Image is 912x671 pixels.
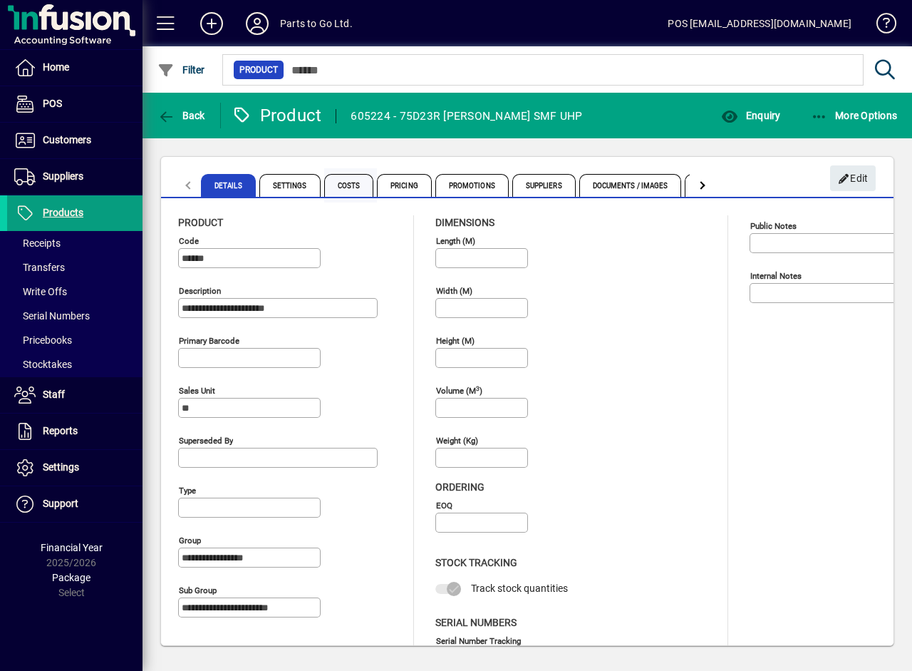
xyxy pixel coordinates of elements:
span: Write Offs [14,286,67,297]
mat-label: EOQ [436,501,452,511]
span: Track stock quantities [471,583,568,594]
span: Home [43,61,69,73]
a: Staff [7,377,142,413]
span: Ordering [435,481,484,493]
button: Filter [154,57,209,83]
span: Settings [259,174,321,197]
span: Product [178,217,223,228]
span: Serial Numbers [14,310,90,322]
button: Enquiry [717,103,784,128]
a: Serial Numbers [7,304,142,328]
span: Stocktakes [14,359,72,370]
div: POS [EMAIL_ADDRESS][DOMAIN_NAME] [668,12,851,35]
mat-label: Height (m) [436,336,475,346]
a: Receipts [7,231,142,255]
button: More Options [807,103,901,128]
mat-label: Group [179,536,201,545]
span: Package [52,572,90,583]
span: Stock Tracking [435,557,517,568]
mat-label: Width (m) [436,286,472,296]
a: Settings [7,450,142,486]
mat-label: Sales unit [179,386,215,396]
span: Dimensions [435,217,494,228]
mat-label: Weight (Kg) [436,436,478,446]
a: Pricebooks [7,328,142,352]
app-page-header-button: Back [142,103,221,128]
mat-label: Internal Notes [750,271,802,281]
a: Support [7,486,142,522]
button: Back [154,103,209,128]
span: Details [201,174,256,197]
span: Enquiry [721,110,780,121]
span: Support [43,498,78,509]
span: Product [239,63,278,77]
div: Product [232,104,322,127]
div: 605224 - 75D23R [PERSON_NAME] SMF UHP [351,105,582,128]
span: POS [43,98,62,109]
mat-label: Type [179,486,196,496]
span: Costs [324,174,374,197]
a: Home [7,50,142,86]
span: Settings [43,461,79,473]
button: Profile [234,11,280,36]
button: Add [189,11,234,36]
span: Pricebooks [14,334,72,346]
mat-label: Code [179,236,199,246]
a: Write Offs [7,280,142,304]
span: Promotions [435,174,509,197]
span: Back [157,110,205,121]
mat-label: Sub group [179,585,217,595]
span: Suppliers [43,170,83,182]
a: Transfers [7,255,142,280]
span: Suppliers [512,174,576,197]
span: Edit [838,167,869,190]
a: Knowledge Base [866,3,894,49]
a: Customers [7,123,142,158]
button: Edit [830,165,876,191]
a: POS [7,86,142,122]
span: Filter [157,64,205,76]
sup: 3 [476,384,480,391]
span: Pricing [377,174,432,197]
span: Products [43,207,83,218]
mat-label: Primary barcode [179,336,239,346]
span: Financial Year [41,542,103,553]
span: Customers [43,134,91,145]
mat-label: Public Notes [750,221,797,231]
span: More Options [811,110,898,121]
span: Documents / Images [579,174,682,197]
mat-label: Length (m) [436,236,475,246]
div: Parts to Go Ltd. [280,12,353,35]
a: Suppliers [7,159,142,195]
a: Reports [7,414,142,449]
span: Staff [43,389,65,400]
a: Stocktakes [7,352,142,377]
span: Serial Numbers [435,617,517,628]
mat-label: Superseded by [179,436,233,446]
span: Transfers [14,262,65,273]
mat-label: Description [179,286,221,296]
mat-label: Serial Number tracking [436,635,521,645]
span: Reports [43,425,78,436]
span: Custom Fields [685,174,765,197]
mat-label: Volume (m ) [436,386,482,396]
span: Receipts [14,237,61,249]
